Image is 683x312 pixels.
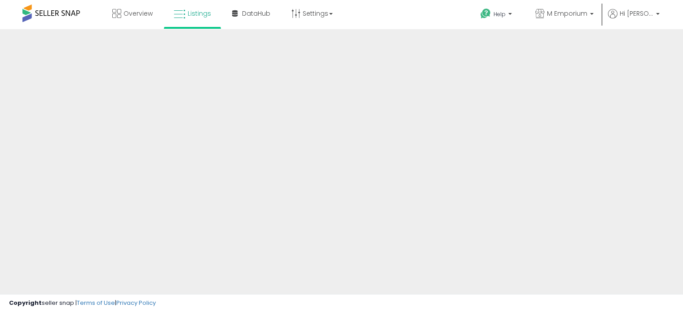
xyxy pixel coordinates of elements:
[608,9,660,29] a: Hi [PERSON_NAME]
[473,1,521,29] a: Help
[242,9,270,18] span: DataHub
[9,299,156,308] div: seller snap | |
[480,8,491,19] i: Get Help
[9,299,42,307] strong: Copyright
[188,9,211,18] span: Listings
[116,299,156,307] a: Privacy Policy
[494,10,506,18] span: Help
[123,9,153,18] span: Overview
[547,9,587,18] span: M Emporium
[620,9,653,18] span: Hi [PERSON_NAME]
[77,299,115,307] a: Terms of Use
